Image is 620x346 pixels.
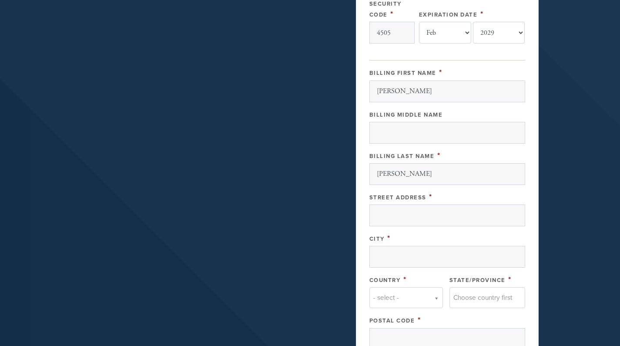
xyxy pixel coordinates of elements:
[419,11,478,18] label: Expiration Date
[439,67,442,77] span: This field is required.
[480,9,484,19] span: This field is required.
[369,194,426,201] label: Street Address
[403,275,407,284] span: This field is required.
[508,275,512,284] span: This field is required.
[369,317,415,324] label: Postal Code
[369,277,401,284] label: Country
[449,287,525,308] a: Choose country first
[390,9,394,19] span: This field is required.
[373,292,399,303] span: - select -
[369,70,436,77] label: Billing First Name
[369,0,402,18] label: Security Code
[453,292,513,303] span: Choose country first
[449,277,506,284] label: State/Province
[437,151,441,160] span: This field is required.
[369,235,385,242] label: City
[418,315,421,325] span: This field is required.
[369,287,443,308] a: - select -
[473,22,525,44] select: Expiration Date year
[419,22,471,44] select: Expiration Date month
[387,233,391,243] span: This field is required.
[429,192,432,202] span: This field is required.
[369,111,443,118] label: Billing Middle Name
[369,153,435,160] label: Billing Last Name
